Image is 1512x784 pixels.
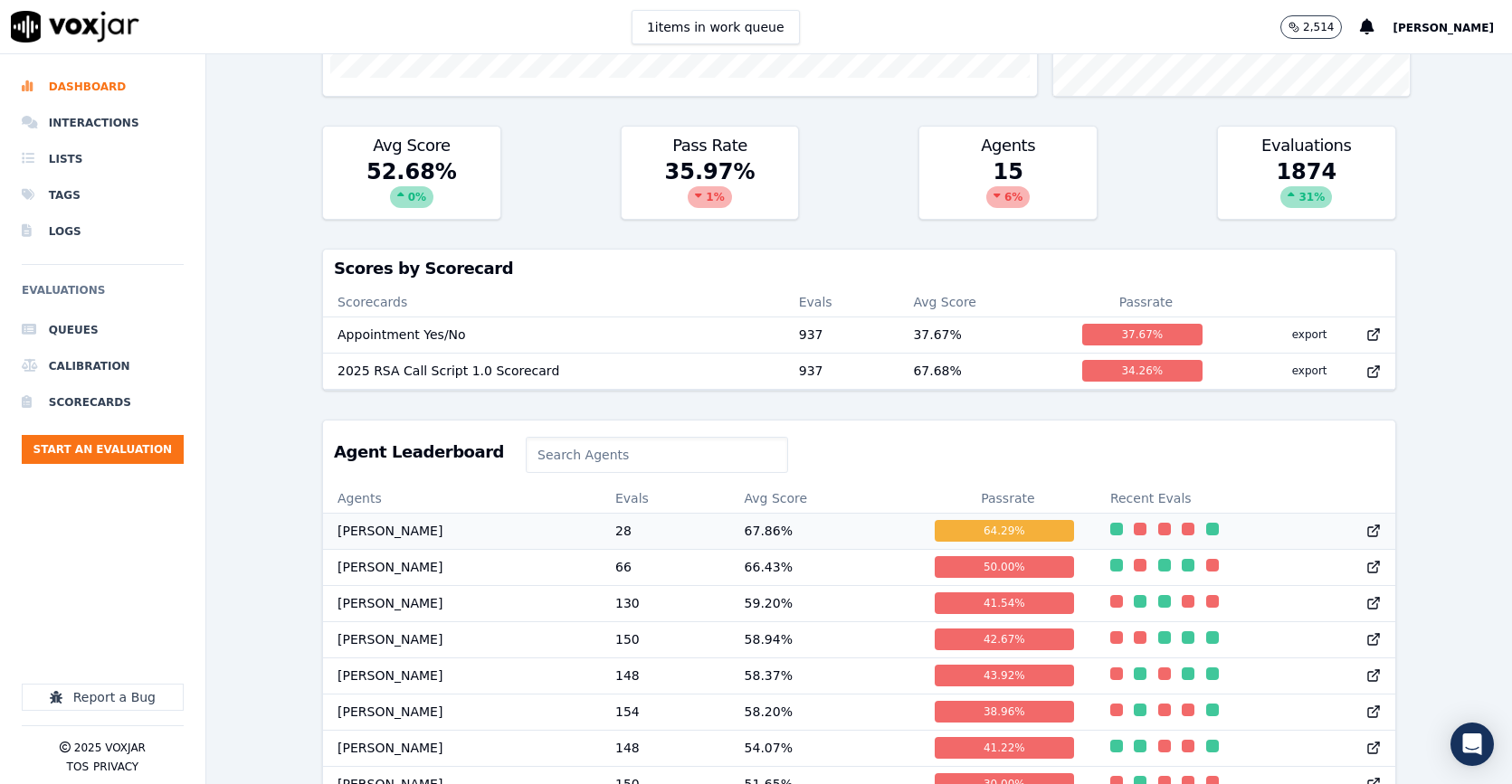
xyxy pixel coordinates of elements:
[323,585,601,621] td: [PERSON_NAME]
[22,105,184,141] a: Interactions
[67,760,89,774] button: TOS
[919,157,1097,219] div: 15
[1450,723,1494,766] div: Open Intercom Messenger
[899,288,1068,316] th: Avg Score
[1393,22,1494,34] span: [PERSON_NAME]
[730,549,920,585] td: 66.43 %
[323,157,500,219] div: 52.68 %
[334,444,504,460] h3: Agent Leaderboard
[730,621,920,657] td: 58.94 %
[730,585,920,621] td: 59.20 %
[930,137,1086,154] h3: Agents
[323,513,601,549] td: [PERSON_NAME]
[334,260,1384,277] h3: Scores by Scorecard
[334,137,490,154] h3: Avg Score
[11,11,139,43] img: voxjar logo
[622,157,799,219] div: 35.97 %
[22,348,184,384] a: Calibration
[1096,484,1395,513] th: Recent Evals
[323,621,601,657] td: [PERSON_NAME]
[1229,137,1384,154] h3: Evaluations
[601,657,730,694] td: 148
[323,484,601,513] th: Agents
[323,288,785,316] th: Scorecards
[935,665,1074,686] div: 43.92 %
[730,730,920,766] td: 54.07 %
[323,657,601,694] td: [PERSON_NAME]
[899,353,1068,389] td: 67.68 %
[601,513,730,549] td: 28
[22,384,184,420] a: Scorecards
[935,556,1074,578] div: 50.00 %
[601,730,730,766] td: 148
[22,177,184,213] a: Tags
[22,312,184,348] a: Queues
[1082,324,1202,345] div: 37.67 %
[1393,16,1512,38] button: [PERSON_NAME]
[935,520,1074,542] div: 64.29 %
[1280,15,1342,39] button: 2,514
[390,186,433,208] div: 0 %
[22,141,184,177] a: Lists
[1082,360,1202,382] div: 34.26 %
[1278,320,1342,349] button: export
[601,585,730,621] td: 130
[730,694,920,730] td: 58.20 %
[22,684,184,711] button: Report a Bug
[935,628,1074,650] div: 42.67 %
[730,484,920,513] th: Avg Score
[935,701,1074,723] div: 38.96 %
[688,186,731,208] div: 1 %
[1280,186,1332,208] div: 31 %
[323,549,601,585] td: [PERSON_NAME]
[601,549,730,585] td: 66
[22,435,184,464] button: Start an Evaluation
[935,737,1074,759] div: 41.22 %
[632,10,800,44] button: 1items in work queue
[730,657,920,694] td: 58.37 %
[22,279,184,312] h6: Evaluations
[323,316,785,353] td: Appointment Yes/No
[986,186,1030,208] div: 6 %
[323,694,601,730] td: [PERSON_NAME]
[899,316,1068,353] td: 37.67 %
[601,694,730,730] td: 154
[785,353,899,389] td: 937
[323,730,601,766] td: [PERSON_NAME]
[74,741,146,755] p: 2025 Voxjar
[22,213,184,250] a: Logs
[601,621,730,657] td: 150
[785,316,899,353] td: 937
[935,592,1074,614] div: 41.54 %
[920,484,1096,513] th: Passrate
[1280,15,1360,39] button: 2,514
[93,760,138,774] button: Privacy
[526,437,788,473] input: Search Agents
[1068,288,1223,316] th: Passrate
[601,484,730,513] th: Evals
[785,288,899,316] th: Evals
[632,137,788,154] h3: Pass Rate
[323,353,785,389] td: 2025 RSA Call Script 1.0 Scorecard
[1278,356,1342,385] button: export
[730,513,920,549] td: 67.86 %
[22,69,184,105] a: Dashboard
[1303,20,1334,34] p: 2,514
[1218,157,1395,219] div: 1874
